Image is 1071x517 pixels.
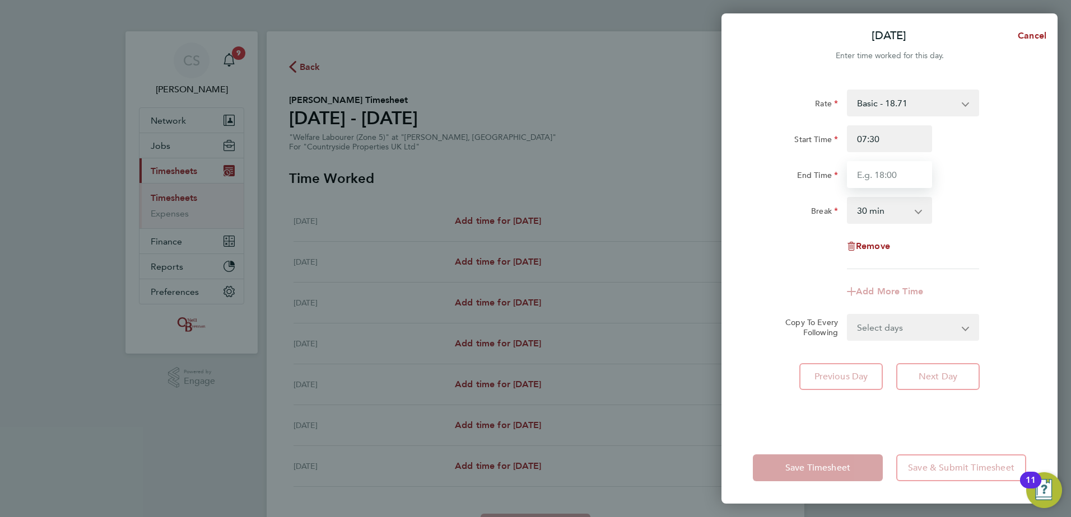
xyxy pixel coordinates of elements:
[847,242,890,251] button: Remove
[1026,472,1062,508] button: Open Resource Center, 11 new notifications
[776,317,838,337] label: Copy To Every Following
[1014,30,1046,41] span: Cancel
[794,134,838,148] label: Start Time
[847,161,932,188] input: E.g. 18:00
[872,28,906,44] p: [DATE]
[815,98,838,112] label: Rate
[1026,480,1036,495] div: 11
[847,125,932,152] input: E.g. 08:00
[811,206,838,219] label: Break
[721,49,1058,63] div: Enter time worked for this day.
[1000,25,1058,47] button: Cancel
[856,241,890,251] span: Remove
[797,170,838,184] label: End Time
